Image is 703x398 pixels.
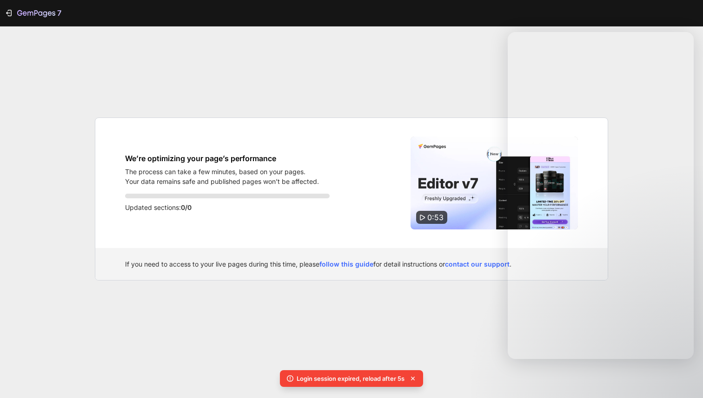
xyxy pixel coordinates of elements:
[671,352,694,375] iframe: Intercom live chat
[125,167,319,176] p: The process can take a few minutes, based on your pages.
[427,213,444,222] span: 0:53
[508,32,694,359] iframe: Intercom live chat
[297,374,405,383] p: Login session expired, reload after 5s
[445,260,510,268] a: contact our support
[125,153,319,164] h1: We’re optimizing your page’s performance
[319,260,373,268] a: follow this guide
[181,203,192,211] span: 0/0
[125,202,330,213] p: Updated sections:
[411,137,578,229] img: Video thumbnail
[57,7,61,19] p: 7
[125,259,578,269] div: If you need to access to your live pages during this time, please for detail instructions or .
[125,176,319,186] p: Your data remains safe and published pages won’t be affected.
